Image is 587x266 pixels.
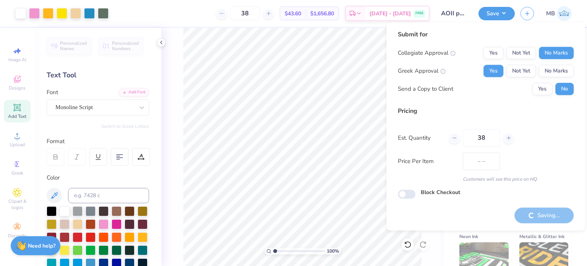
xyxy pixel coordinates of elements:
div: Send a Copy to Client [398,85,453,93]
span: Add Text [8,113,26,119]
label: Price Per Item [398,157,457,166]
label: Font [47,88,58,97]
span: Personalized Names [60,41,87,51]
span: 100 % [327,248,339,255]
button: Yes [483,65,503,77]
span: Personalized Numbers [112,41,139,51]
label: Block Checkout [421,188,460,196]
span: Decorate [8,233,26,239]
span: Neon Ink [459,232,478,240]
div: Text Tool [47,70,149,80]
div: Greek Approval [398,67,446,75]
div: Customers will see this price on HQ. [398,176,574,183]
span: FREE [415,11,423,16]
button: Not Yet [506,47,536,59]
div: Pricing [398,106,574,116]
span: MB [546,9,555,18]
span: Greek [11,170,23,176]
div: Submit for [398,30,574,39]
div: Format [47,137,150,146]
span: Upload [10,142,25,148]
span: Clipart & logos [4,198,31,211]
span: Designs [9,85,26,91]
input: – – [230,7,260,20]
label: Est. Quantity [398,134,443,142]
button: No [555,83,574,95]
button: Switch to Greek Letters [101,123,149,129]
button: No Marks [539,65,574,77]
div: Collegiate Approval [398,49,456,57]
input: Untitled Design [435,6,473,21]
input: – – [463,129,500,147]
div: Color [47,173,149,182]
span: [DATE] - [DATE] [370,10,411,18]
span: Image AI [8,57,26,63]
span: Metallic & Glitter Ink [519,232,564,240]
button: Yes [483,47,503,59]
strong: Need help? [28,242,55,250]
button: Save [478,7,515,20]
span: $1,656.80 [310,10,334,18]
a: MB [546,6,572,21]
input: e.g. 7428 c [68,188,149,203]
span: $43.60 [285,10,301,18]
button: Yes [532,83,552,95]
img: Marianne Bagtang [557,6,572,21]
button: Not Yet [506,65,536,77]
div: Add Font [119,88,149,97]
button: No Marks [539,47,574,59]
